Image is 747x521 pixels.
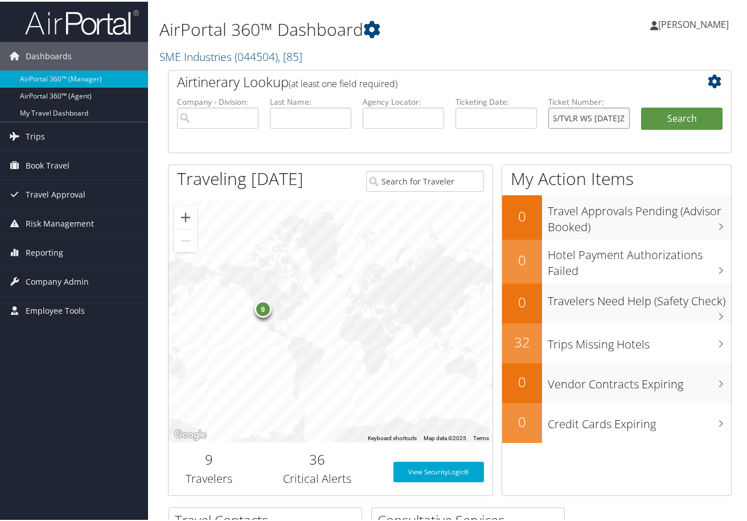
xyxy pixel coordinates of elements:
[174,204,197,227] button: Zoom in
[502,322,731,362] a: 32Trips Missing Hotels
[270,95,351,106] label: Last Name:
[26,40,72,69] span: Dashboards
[289,76,397,88] span: (at least one field required)
[177,165,303,189] h1: Traveling [DATE]
[502,371,542,390] h2: 0
[177,95,258,106] label: Company - Division:
[174,228,197,251] button: Zoom out
[177,448,241,467] h2: 9
[502,205,542,224] h2: 0
[548,409,731,430] h3: Credit Cards Expiring
[502,249,542,268] h2: 0
[258,448,376,467] h2: 36
[177,71,676,90] h2: Airtinerary Lookup
[548,286,731,307] h3: Travelers Need Help (Safety Check)
[235,47,278,63] span: ( 044504 )
[26,266,89,294] span: Company Admin
[548,329,731,351] h3: Trips Missing Hotels
[424,433,466,440] span: Map data ©2025
[548,369,731,391] h3: Vendor Contracts Expiring
[26,295,85,323] span: Employee Tools
[455,95,537,106] label: Ticketing Date:
[658,17,729,29] span: [PERSON_NAME]
[502,282,731,322] a: 0Travelers Need Help (Safety Check)
[393,460,485,481] a: View SecurityLogic®
[502,411,542,430] h2: 0
[159,47,302,63] a: SME Industries
[502,331,542,350] h2: 32
[502,238,731,282] a: 0Hotel Payment Authorizations Failed
[26,237,63,265] span: Reporting
[25,7,139,34] img: airportal-logo.png
[650,6,740,40] a: [PERSON_NAME]
[254,299,271,316] div: 9
[548,240,731,277] h3: Hotel Payment Authorizations Failed
[171,426,209,441] img: Google
[159,16,547,40] h1: AirPortal 360™ Dashboard
[548,95,630,106] label: Ticket Number:
[502,401,731,441] a: 0Credit Cards Expiring
[368,433,417,441] button: Keyboard shortcuts
[258,469,376,485] h3: Critical Alerts
[26,121,45,149] span: Trips
[502,362,731,401] a: 0Vendor Contracts Expiring
[26,208,94,236] span: Risk Management
[502,165,731,189] h1: My Action Items
[26,179,85,207] span: Travel Approval
[641,106,723,129] button: Search
[473,433,489,440] a: Terms (opens in new tab)
[278,47,302,63] span: , [ 85 ]
[171,426,209,441] a: Open this area in Google Maps (opens a new window)
[548,196,731,233] h3: Travel Approvals Pending (Advisor Booked)
[177,469,241,485] h3: Travelers
[363,95,444,106] label: Agency Locator:
[366,169,484,190] input: Search for Traveler
[26,150,69,178] span: Book Travel
[502,194,731,237] a: 0Travel Approvals Pending (Advisor Booked)
[502,291,542,310] h2: 0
